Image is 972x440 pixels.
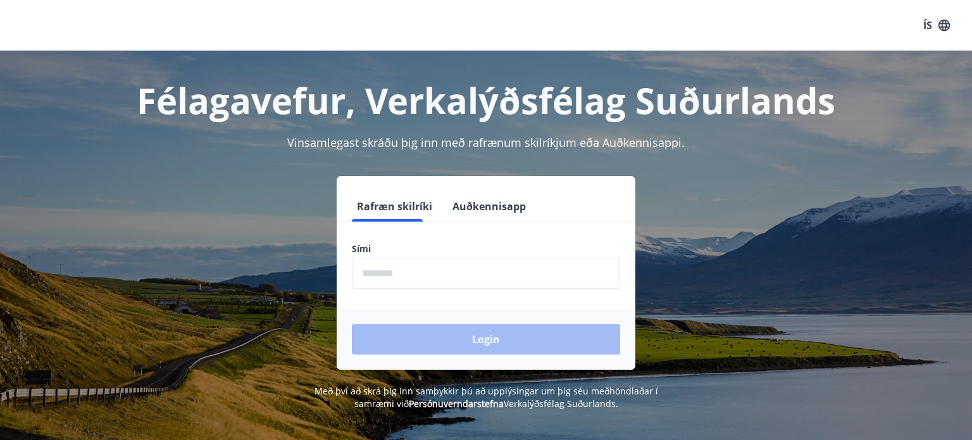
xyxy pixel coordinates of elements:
[315,385,658,410] span: Með því að skrá þig inn samþykkir þú að upplýsingar um þig séu meðhöndlaðar í samræmi við Verkalý...
[352,191,437,222] button: Rafræn skilríki
[447,191,531,222] button: Auðkennisapp
[916,14,957,37] button: ÍS
[409,398,504,410] a: Persónuverndarstefna
[287,135,685,150] span: Vinsamlegast skráðu þig inn með rafrænum skilríkjum eða Auðkennisappi.
[46,76,926,124] h1: Félagavefur, Verkalýðsfélag Suðurlands
[352,242,620,255] label: Sími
